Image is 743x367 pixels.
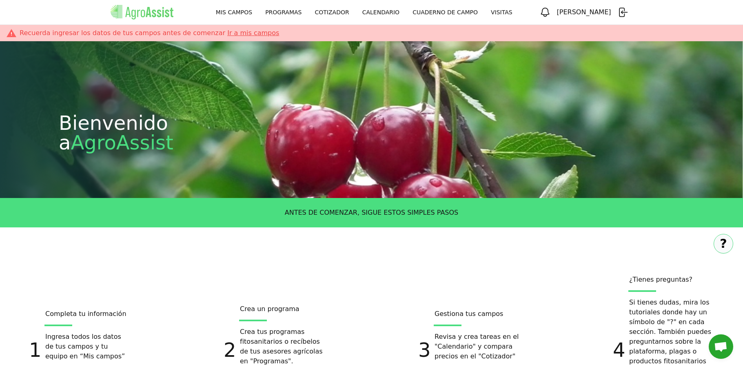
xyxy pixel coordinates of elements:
a: PROGRAMAS [259,5,308,20]
div: Chat abierto [709,334,733,359]
p: Completa tu información [45,309,130,319]
p: 4 [613,325,619,345]
img: AgroAssist [111,5,174,20]
p: ANTES DE COMENZAR, SIGUE ESTOS SIMPLES PASOS [285,208,459,218]
button: ? [714,234,733,254]
p: Ingresa todos los datos de tus campos y tu equipo en “Mis campos” [45,332,130,361]
a: COTIZADOR [308,5,356,20]
p: AgroAssist [71,131,173,154]
p: Crea tus programas fitosanitarios o recíbelos de tus asesores agrícolas en "Programas". [240,327,325,366]
p: 3 [418,325,425,345]
h3: [PERSON_NAME] [557,7,612,18]
p: Revisa y crea tareas en el "Calendario" y compara precios en el "Cotizador" [435,332,519,361]
p: 2 [224,325,230,345]
a: VISITAS [484,5,519,20]
a: CALENDARIO [356,5,406,20]
p: Crea un programa [240,304,325,314]
p: Recuerda ingresar los datos de tus campos antes de comenzar [20,28,279,38]
p: ¿Tienes preguntas? [629,275,714,285]
a: CUADERNO DE CAMPO [406,5,484,20]
img: Alert icon [7,28,16,38]
span: ? [720,236,727,251]
p: Gestiona tus campos [435,309,519,319]
a: MIS CAMPOS [209,5,259,20]
p: Bienvenido a [59,111,168,154]
span: Ir a mis campos [227,29,279,37]
p: 1 [29,325,35,345]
